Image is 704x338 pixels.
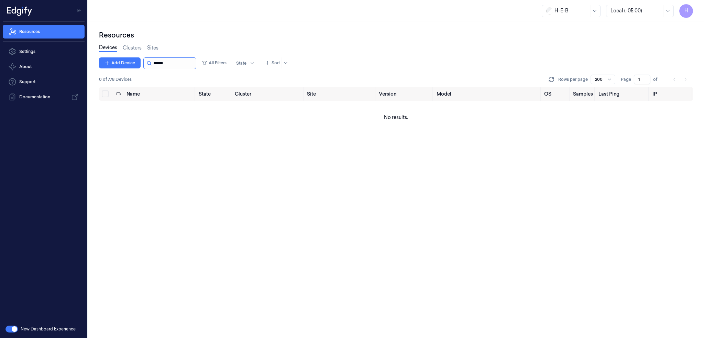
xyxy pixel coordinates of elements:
th: State [196,87,232,101]
p: Rows per page [558,76,588,83]
a: Sites [147,44,158,52]
th: Last Ping [596,87,650,101]
th: Cluster [232,87,304,101]
th: Version [376,87,434,101]
span: Page [621,76,631,83]
button: All Filters [199,57,229,68]
button: Add Device [99,57,141,68]
a: Resources [3,25,85,39]
button: Select all [102,90,109,97]
th: Site [304,87,376,101]
nav: pagination [670,75,690,84]
button: About [3,60,85,74]
th: Model [434,87,541,101]
a: Devices [99,44,117,52]
span: 0 of 778 Devices [99,76,132,83]
th: IP [650,87,693,101]
button: Toggle Navigation [74,5,85,16]
th: OS [541,87,570,101]
span: of [653,76,664,83]
button: H [679,4,693,18]
th: Samples [570,87,596,101]
a: Documentation [3,90,85,104]
div: Resources [99,30,693,40]
td: No results. [99,101,693,134]
a: Settings [3,45,85,58]
a: Support [3,75,85,89]
th: Name [124,87,196,101]
a: Clusters [123,44,142,52]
